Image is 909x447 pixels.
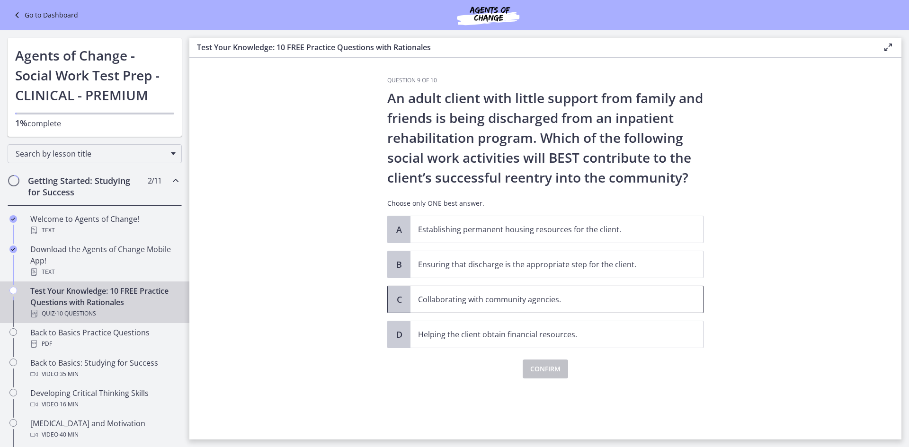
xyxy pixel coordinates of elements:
div: Video [30,399,178,410]
div: Download the Agents of Change Mobile App! [30,244,178,278]
span: Confirm [530,363,561,375]
span: · 40 min [58,429,79,440]
span: 2 / 11 [148,175,161,186]
div: Quiz [30,308,178,319]
img: Agents of Change [431,4,545,26]
h3: Question 9 of 10 [387,77,704,84]
div: Back to Basics: Studying for Success [30,357,178,380]
p: Ensuring that discharge is the appropriate step for the client. [418,259,677,270]
span: · 35 min [58,368,79,380]
div: PDF [30,338,178,350]
span: C [393,294,405,305]
span: Search by lesson title [16,149,166,159]
div: Developing Critical Thinking Skills [30,387,178,410]
span: D [393,329,405,340]
i: Completed [9,245,17,253]
span: · 16 min [58,399,79,410]
div: Text [30,266,178,278]
button: Confirm [523,359,568,378]
h1: Agents of Change - Social Work Test Prep - CLINICAL - PREMIUM [15,45,174,105]
span: 1% [15,117,27,129]
p: Helping the client obtain financial resources. [418,329,677,340]
i: Completed [9,215,17,223]
h2: Getting Started: Studying for Success [28,175,143,198]
div: Video [30,368,178,380]
div: Video [30,429,178,440]
span: A [393,224,405,235]
span: B [393,259,405,270]
p: Choose only ONE best answer. [387,199,704,208]
p: Establishing permanent housing resources for the client. [418,224,677,235]
div: Search by lesson title [8,144,182,163]
span: · 10 Questions [55,308,96,319]
p: complete [15,117,174,129]
div: Test Your Knowledge: 10 FREE Practice Questions with Rationales [30,285,178,319]
div: Back to Basics Practice Questions [30,327,178,350]
p: Collaborating with community agencies. [418,294,677,305]
div: [MEDICAL_DATA] and Motivation [30,418,178,440]
h3: Test Your Knowledge: 10 FREE Practice Questions with Rationales [197,42,867,53]
a: Go to Dashboard [11,9,78,21]
div: Text [30,225,178,236]
p: An adult client with little support from family and friends is being discharged from an inpatient... [387,88,704,187]
div: Welcome to Agents of Change! [30,213,178,236]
